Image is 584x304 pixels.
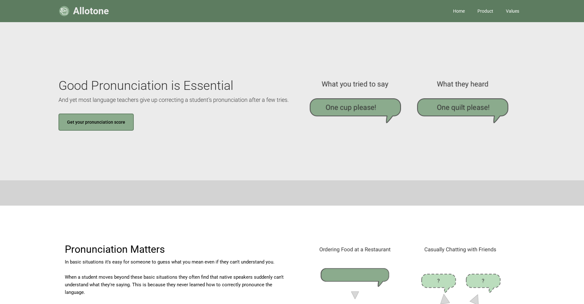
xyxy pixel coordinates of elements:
[73,8,109,14] div: Allotone
[500,2,526,21] a: Values
[471,2,500,21] a: Product
[447,2,471,21] a: Home
[65,244,286,255] h2: Pronunciation Matters
[58,96,289,104] p: And yet most language teachers give up correcting a student’s pronunciation after a few tries.
[65,258,286,296] p: In basic situations it's easy for someone to guess what you mean even if they can't understand yo...
[58,114,134,131] a: Get your pronunciation score
[58,78,233,93] h1: Good Pronunciation is Essential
